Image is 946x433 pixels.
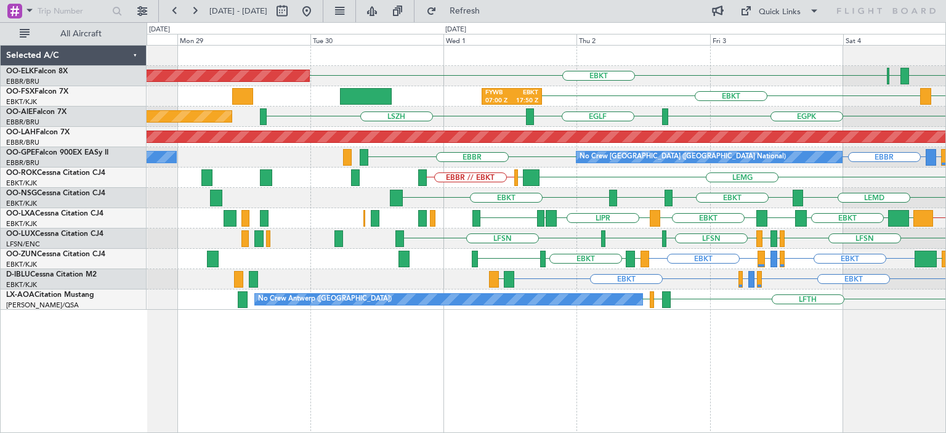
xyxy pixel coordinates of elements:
a: LFSN/ENC [6,240,40,249]
div: [DATE] [445,25,466,35]
span: OO-ZUN [6,251,37,258]
a: OO-LXACessna Citation CJ4 [6,210,103,217]
a: EBBR/BRU [6,118,39,127]
a: EBKT/KJK [6,179,37,188]
div: Quick Links [759,6,801,18]
a: LX-AOACitation Mustang [6,291,94,299]
a: EBKT/KJK [6,260,37,269]
a: EBKT/KJK [6,280,37,289]
div: Thu 2 [576,34,709,45]
a: OO-ZUNCessna Citation CJ4 [6,251,105,258]
div: No Crew [GEOGRAPHIC_DATA] ([GEOGRAPHIC_DATA] National) [580,148,786,166]
span: OO-LAH [6,129,36,136]
div: EBKT [512,89,538,97]
span: OO-GPE [6,149,35,156]
a: OO-GPEFalcon 900EX EASy II [6,149,108,156]
span: OO-LUX [6,230,35,238]
span: [DATE] - [DATE] [209,6,267,17]
div: 17:50 Z [512,97,538,105]
a: D-IBLUCessna Citation M2 [6,271,97,278]
div: 07:00 Z [485,97,512,105]
a: EBBR/BRU [6,77,39,86]
a: OO-LAHFalcon 7X [6,129,70,136]
a: OO-AIEFalcon 7X [6,108,67,116]
button: Refresh [421,1,495,21]
span: OO-LXA [6,210,35,217]
button: All Aircraft [14,24,134,44]
a: OO-NSGCessna Citation CJ4 [6,190,105,197]
a: OO-LUXCessna Citation CJ4 [6,230,103,238]
a: [PERSON_NAME]/QSA [6,301,79,310]
span: D-IBLU [6,271,30,278]
a: EBKT/KJK [6,219,37,229]
a: EBKT/KJK [6,199,37,208]
a: OO-FSXFalcon 7X [6,88,68,95]
div: Tue 30 [310,34,443,45]
span: OO-NSG [6,190,37,197]
span: Refresh [439,7,491,15]
span: All Aircraft [32,30,130,38]
input: Trip Number [38,2,108,20]
span: OO-FSX [6,88,34,95]
a: EBBR/BRU [6,138,39,147]
div: Wed 1 [443,34,576,45]
a: OO-ROKCessna Citation CJ4 [6,169,105,177]
a: OO-ELKFalcon 8X [6,68,68,75]
a: EBBR/BRU [6,158,39,168]
span: LX-AOA [6,291,34,299]
div: Fri 3 [710,34,843,45]
button: Quick Links [734,1,825,21]
div: Mon 29 [177,34,310,45]
span: OO-AIE [6,108,33,116]
div: No Crew Antwerp ([GEOGRAPHIC_DATA]) [258,290,392,309]
a: EBKT/KJK [6,97,37,107]
div: FYWB [485,89,512,97]
span: OO-ELK [6,68,34,75]
span: OO-ROK [6,169,37,177]
div: [DATE] [149,25,170,35]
